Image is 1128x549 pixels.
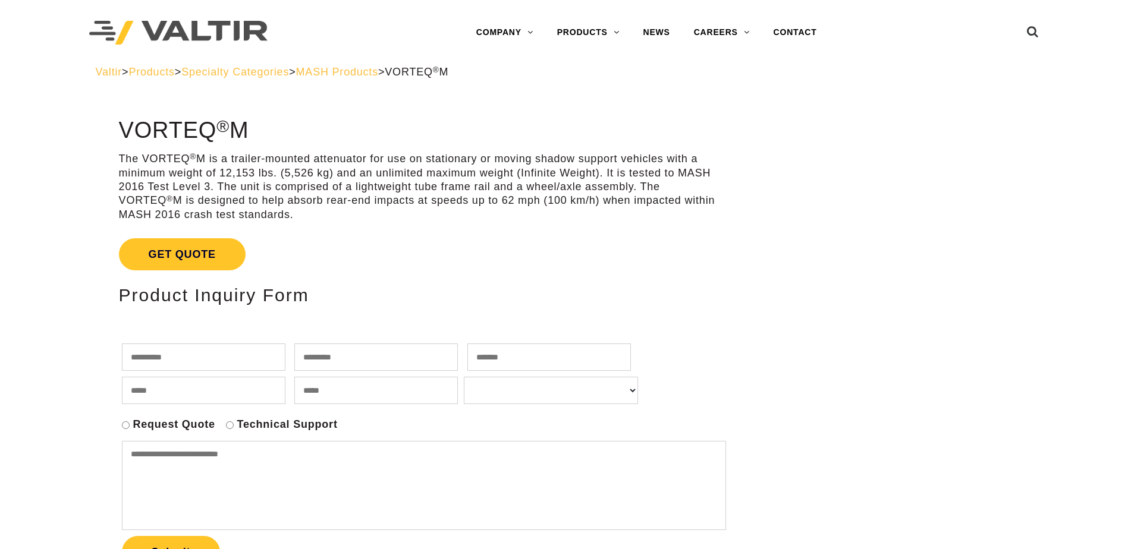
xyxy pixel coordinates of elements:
h1: VORTEQ M [119,118,723,143]
label: Request Quote [133,418,215,431]
p: The VORTEQ M is a trailer-mounted attenuator for use on stationary or moving shadow support vehic... [119,152,723,222]
img: Valtir [89,21,268,45]
sup: ® [216,116,230,135]
sup: ® [433,65,439,74]
a: NEWS [631,21,682,45]
sup: ® [190,152,196,161]
a: Get Quote [119,232,723,276]
div: > > > > [96,65,1033,79]
label: Technical Support [237,418,337,431]
span: VORTEQ M [385,66,448,78]
a: COMPANY [464,21,545,45]
a: Specialty Categories [181,66,289,78]
a: Products [128,66,174,78]
a: CONTACT [762,21,829,45]
a: Valtir [96,66,122,78]
span: Get Quote [119,238,246,270]
h2: Product Inquiry Form [119,285,723,305]
a: MASH Products [296,66,378,78]
sup: ® [166,194,173,203]
a: PRODUCTS [545,21,631,45]
a: CAREERS [682,21,762,45]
